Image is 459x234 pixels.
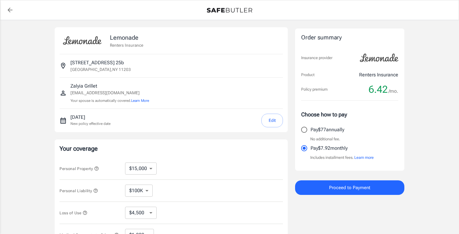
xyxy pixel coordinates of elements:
[301,86,328,92] p: Policy premium
[359,71,398,79] p: Renters Insurance
[356,49,402,66] img: Lemonade
[59,89,67,97] svg: Insured person
[311,126,344,133] p: Pay $77 annually
[59,209,87,216] button: Loss of Use
[131,98,149,103] button: Learn More
[329,184,370,192] span: Proceed to Payment
[110,42,143,48] p: Renters Insurance
[59,62,67,69] svg: Insured address
[59,189,98,193] span: Personal Liability
[70,114,110,121] p: [DATE]
[70,98,149,104] p: Your spouse is automatically covered.
[295,180,404,195] button: Proceed to Payment
[261,114,283,127] button: Edit
[301,55,332,61] p: Insurance provider
[4,4,16,16] a: back to quotes
[59,166,99,171] span: Personal Property
[301,110,398,119] p: Choose how to pay
[110,33,143,42] p: Lemonade
[311,145,348,152] p: Pay $7.92 monthly
[389,87,398,95] span: /mo.
[301,72,314,78] p: Product
[59,165,99,172] button: Personal Property
[59,187,98,194] button: Personal Liability
[207,8,252,13] img: Back to quotes
[70,121,110,126] p: New policy effective date
[59,211,87,215] span: Loss of Use
[310,155,374,161] p: Includes installment fees.
[354,155,374,161] button: Learn more
[70,90,149,96] p: [EMAIL_ADDRESS][DOMAIN_NAME]
[70,66,131,72] p: [GEOGRAPHIC_DATA] , NY 11203
[59,144,283,153] p: Your coverage
[59,32,105,49] img: Lemonade
[369,83,388,95] span: 6.42
[70,59,124,66] p: [STREET_ADDRESS] 25b
[59,117,67,124] svg: New policy start date
[301,33,398,42] div: Order summary
[310,136,340,142] p: No additional fee.
[70,82,149,90] p: Zalyia Grillet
